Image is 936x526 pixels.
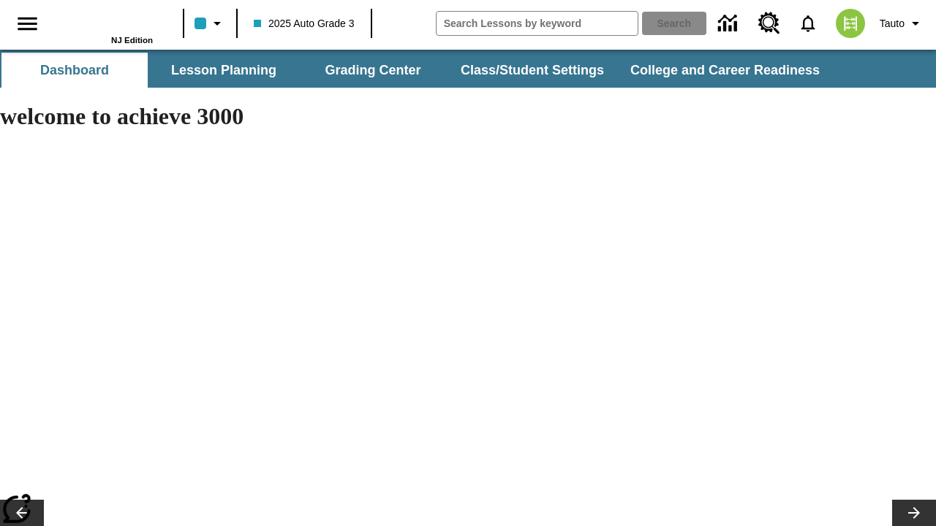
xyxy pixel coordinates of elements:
[709,4,750,44] a: Data Center
[836,9,865,38] img: avatar image
[111,36,153,45] span: NJ Edition
[6,2,49,45] button: Open side menu
[880,16,905,31] span: Tauto
[827,4,874,42] button: Select a new avatar
[892,500,936,526] button: Lesson carousel, Next
[300,53,446,88] button: Grading Center
[1,53,148,88] button: Dashboard
[449,53,616,88] button: Class/Student Settings
[750,4,789,43] a: Resource Center, Will open in new tab
[189,10,232,37] button: Class color is light blue. Change class color
[437,12,638,35] input: search field
[789,4,827,42] a: Notifications
[58,5,153,45] div: Home
[619,53,831,88] button: College and Career Readiness
[58,7,153,36] a: Home
[151,53,297,88] button: Lesson Planning
[254,16,355,31] span: 2025 Auto Grade 3
[874,10,930,37] button: Profile/Settings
